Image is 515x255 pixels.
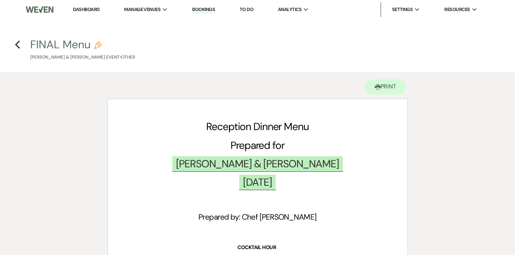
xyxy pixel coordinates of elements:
span: Prepared for [230,139,285,152]
span: Manage Venues [124,6,161,13]
strong: COCKTAIL HOUR [237,244,276,251]
span: [DATE] [239,174,276,190]
button: Print [364,79,407,94]
span: Reception Dinner Menu [206,120,308,133]
button: FINAL Menu[PERSON_NAME] & [PERSON_NAME] Event•Other [30,39,135,61]
span: Prepared by: Chef [PERSON_NAME] [198,212,317,222]
span: Resources [444,6,470,13]
span: Settings [392,6,413,13]
a: Bookings [192,6,215,13]
span: Analytics [278,6,301,13]
p: [PERSON_NAME] & [PERSON_NAME] Event • Other [30,54,135,61]
a: Dashboard [73,6,99,13]
a: To Do [240,6,253,13]
span: [PERSON_NAME] & [PERSON_NAME] [172,156,343,172]
img: Weven Logo [26,2,53,17]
